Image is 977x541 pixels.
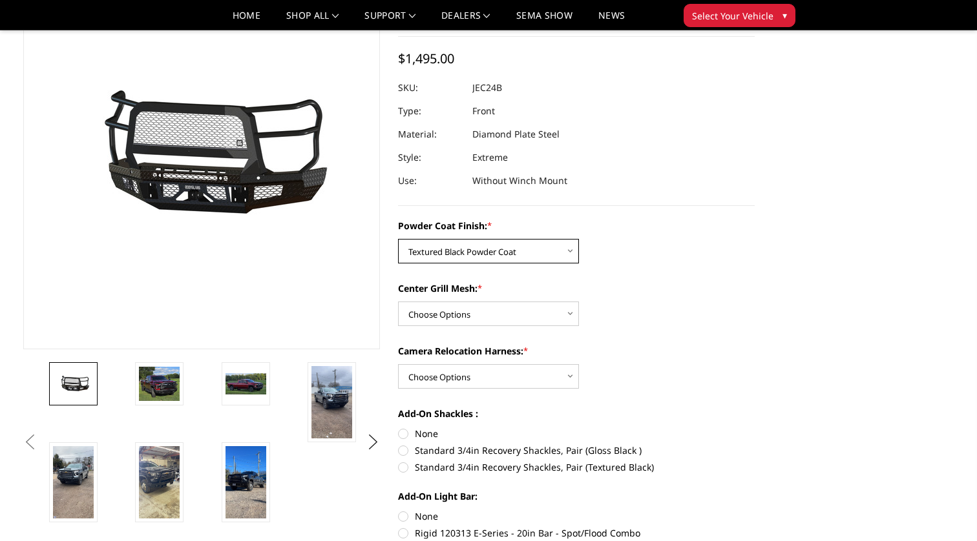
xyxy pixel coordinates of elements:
a: shop all [286,11,339,30]
a: Home [233,11,260,30]
a: SEMA Show [516,11,573,30]
button: Next [364,433,383,452]
button: Select Your Vehicle [684,4,795,27]
span: Select Your Vehicle [692,9,773,23]
img: 2024-2026 Chevrolet 2500-3500 - FT Series - Extreme Front Bumper [53,374,94,393]
label: Standard 3/4in Recovery Shackles, Pair (Gloss Black ) [398,444,755,457]
img: 2024-2026 Chevrolet 2500-3500 - FT Series - Extreme Front Bumper [226,373,266,395]
label: Add-On Shackles : [398,407,755,420]
label: None [398,427,755,440]
img: 2024-2026 Chevrolet 2500-3500 - FT Series - Extreme Front Bumper [53,446,94,518]
dt: Use: [398,169,463,192]
dd: Extreme [472,146,508,169]
label: Standard 3/4in Recovery Shackles, Pair (Textured Black) [398,460,755,474]
a: Dealers [441,11,490,30]
dt: Style: [398,146,463,169]
dt: Type: [398,99,463,123]
button: Previous [20,433,39,452]
dd: Without Winch Mount [472,169,567,192]
span: $1,495.00 [398,50,454,67]
img: 2024-2026 Chevrolet 2500-3500 - FT Series - Extreme Front Bumper [139,367,180,402]
dd: Diamond Plate Steel [472,123,560,146]
img: 2024-2026 Chevrolet 2500-3500 - FT Series - Extreme Front Bumper [311,366,352,438]
dt: SKU: [398,76,463,99]
label: Add-On Light Bar: [398,489,755,503]
label: Rigid 120313 E-Series - 20in Bar - Spot/Flood Combo [398,526,755,540]
dt: Material: [398,123,463,146]
label: Powder Coat Finish: [398,219,755,232]
label: None [398,509,755,523]
dd: Front [472,99,495,123]
img: 2024-2026 Chevrolet 2500-3500 - FT Series - Extreme Front Bumper [139,446,180,518]
span: ▾ [783,8,787,22]
label: Center Grill Mesh: [398,281,755,295]
a: News [598,11,625,30]
dd: JEC24B [472,76,502,99]
a: Support [364,11,415,30]
iframe: Chat Widget [912,479,977,541]
img: 2024-2026 Chevrolet 2500-3500 - FT Series - Extreme Front Bumper [226,446,266,518]
label: Camera Relocation Harness: [398,344,755,358]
